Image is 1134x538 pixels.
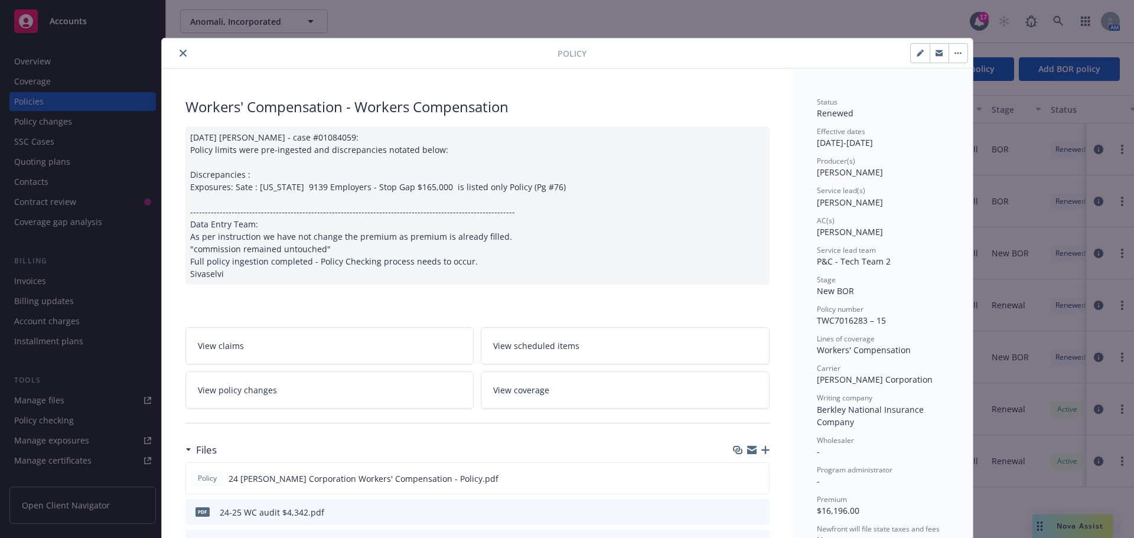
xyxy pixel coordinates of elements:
[817,494,847,504] span: Premium
[195,473,219,484] span: Policy
[195,507,210,516] span: pdf
[817,156,855,166] span: Producer(s)
[754,506,765,519] button: preview file
[735,506,745,519] button: download file
[220,506,324,519] div: 24-25 WC audit $4,342.pdf
[229,472,498,485] span: 24 [PERSON_NAME] Corporation Workers' Compensation - Policy.pdf
[185,97,770,117] div: Workers' Compensation - Workers Compensation
[481,371,770,409] a: View coverage
[198,384,277,396] span: View policy changes
[817,126,865,136] span: Effective dates
[198,340,244,352] span: View claims
[493,340,579,352] span: View scheduled items
[754,472,764,485] button: preview file
[817,344,949,356] div: Workers' Compensation
[817,197,883,208] span: [PERSON_NAME]
[196,442,217,458] h3: Files
[817,524,940,534] span: Newfront will file state taxes and fees
[817,185,865,195] span: Service lead(s)
[185,327,474,364] a: View claims
[817,245,876,255] span: Service lead team
[817,275,836,285] span: Stage
[176,46,190,60] button: close
[817,97,838,107] span: Status
[817,285,854,296] span: New BOR
[817,505,859,516] span: $16,196.00
[817,363,840,373] span: Carrier
[817,465,892,475] span: Program administrator
[817,393,872,403] span: Writing company
[817,304,863,314] span: Policy number
[817,475,820,487] span: -
[185,126,770,285] div: [DATE] [PERSON_NAME] - case #01084059: Policy limits were pre-ingested and discrepancies notated ...
[185,371,474,409] a: View policy changes
[817,216,835,226] span: AC(s)
[481,327,770,364] a: View scheduled items
[817,446,820,457] span: -
[493,384,549,396] span: View coverage
[817,315,886,326] span: TWC7016283 – 15
[817,334,875,344] span: Lines of coverage
[558,47,586,60] span: Policy
[185,442,217,458] div: Files
[817,126,949,149] div: [DATE] - [DATE]
[817,374,933,385] span: [PERSON_NAME] Corporation
[817,256,891,267] span: P&C - Tech Team 2
[817,167,883,178] span: [PERSON_NAME]
[735,472,744,485] button: download file
[817,226,883,237] span: [PERSON_NAME]
[817,435,854,445] span: Wholesaler
[817,404,926,428] span: Berkley National Insurance Company
[817,107,853,119] span: Renewed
